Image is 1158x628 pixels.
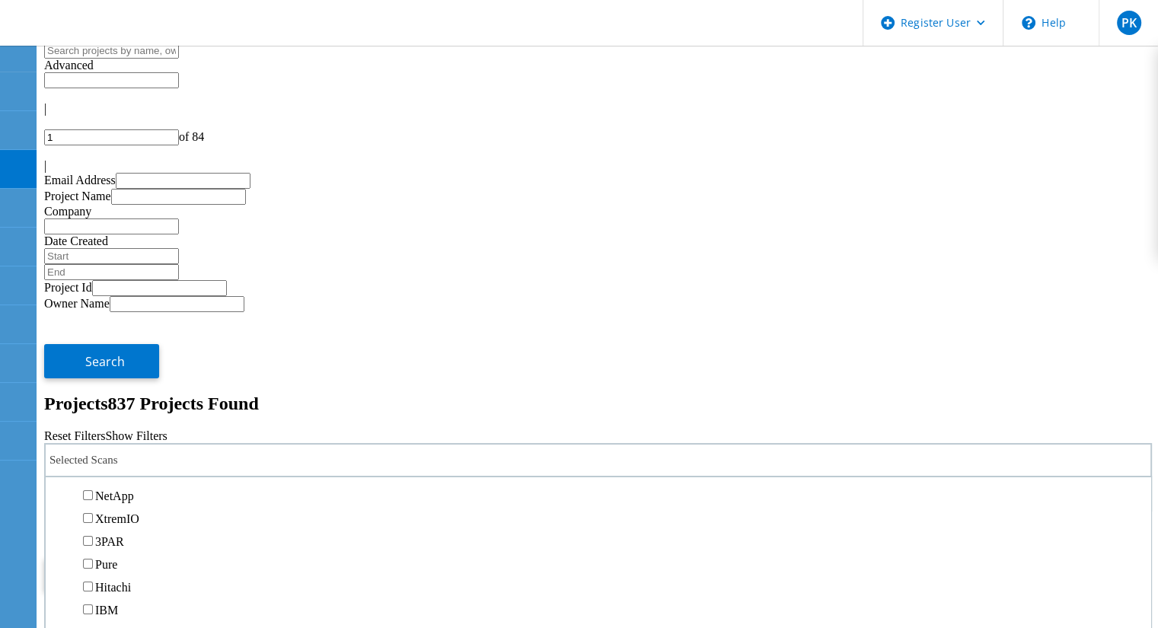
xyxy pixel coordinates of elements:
[95,604,118,617] label: IBM
[44,159,1152,173] div: |
[44,205,91,218] label: Company
[95,535,124,548] label: 3PAR
[95,581,131,594] label: Hitachi
[44,264,179,280] input: End
[44,281,92,294] label: Project Id
[108,394,259,413] span: 837 Projects Found
[44,297,110,310] label: Owner Name
[179,130,204,143] span: of 84
[44,190,111,202] label: Project Name
[44,344,159,378] button: Search
[44,43,179,59] input: Search projects by name, owner, ID, company, etc
[95,512,139,525] label: XtremIO
[44,394,108,413] b: Projects
[44,174,116,186] label: Email Address
[44,59,94,72] span: Advanced
[85,353,125,370] span: Search
[105,429,167,442] a: Show Filters
[44,429,105,442] a: Reset Filters
[44,234,108,247] label: Date Created
[44,443,1152,477] div: Selected Scans
[1121,17,1136,29] span: PK
[1022,16,1035,30] svg: \n
[95,467,110,480] label: SC
[44,248,179,264] input: Start
[95,489,134,502] label: NetApp
[15,30,179,43] a: Live Optics Dashboard
[95,558,117,571] label: Pure
[44,102,1152,116] div: |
